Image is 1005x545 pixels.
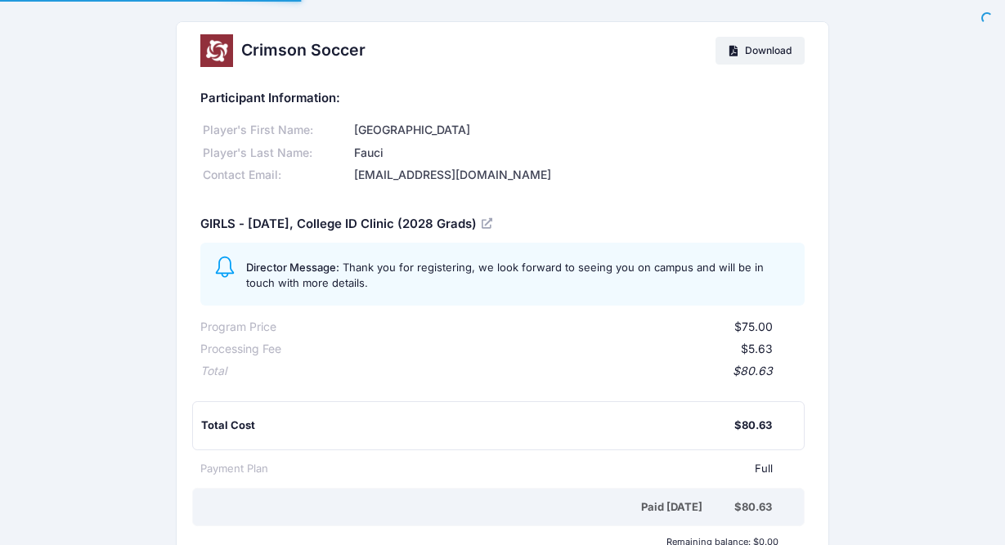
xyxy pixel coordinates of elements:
[227,363,773,380] div: $80.63
[268,461,773,477] div: Full
[734,418,772,434] div: $80.63
[200,341,281,358] div: Processing Fee
[716,37,805,65] a: Download
[200,167,352,184] div: Contact Email:
[241,41,366,60] h2: Crimson Soccer
[482,216,495,230] a: View Registration Details
[352,122,805,139] div: [GEOGRAPHIC_DATA]
[352,145,805,162] div: Fauci
[204,499,734,516] div: Paid [DATE]
[200,461,268,477] div: Payment Plan
[281,341,773,358] div: $5.63
[200,217,496,232] h5: GIRLS - [DATE], College ID Clinic (2028 Grads)
[734,499,772,516] div: $80.63
[734,319,773,333] span: $75.00
[200,363,227,380] div: Total
[246,261,764,290] span: Thank you for registering, we look forward to seeing you on campus and will be in touch with more...
[246,261,339,274] span: Director Message:
[200,145,352,162] div: Player's Last Name:
[200,319,276,336] div: Program Price
[745,44,792,56] span: Download
[352,167,805,184] div: [EMAIL_ADDRESS][DOMAIN_NAME]
[200,92,805,106] h5: Participant Information:
[201,418,734,434] div: Total Cost
[200,122,352,139] div: Player's First Name:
